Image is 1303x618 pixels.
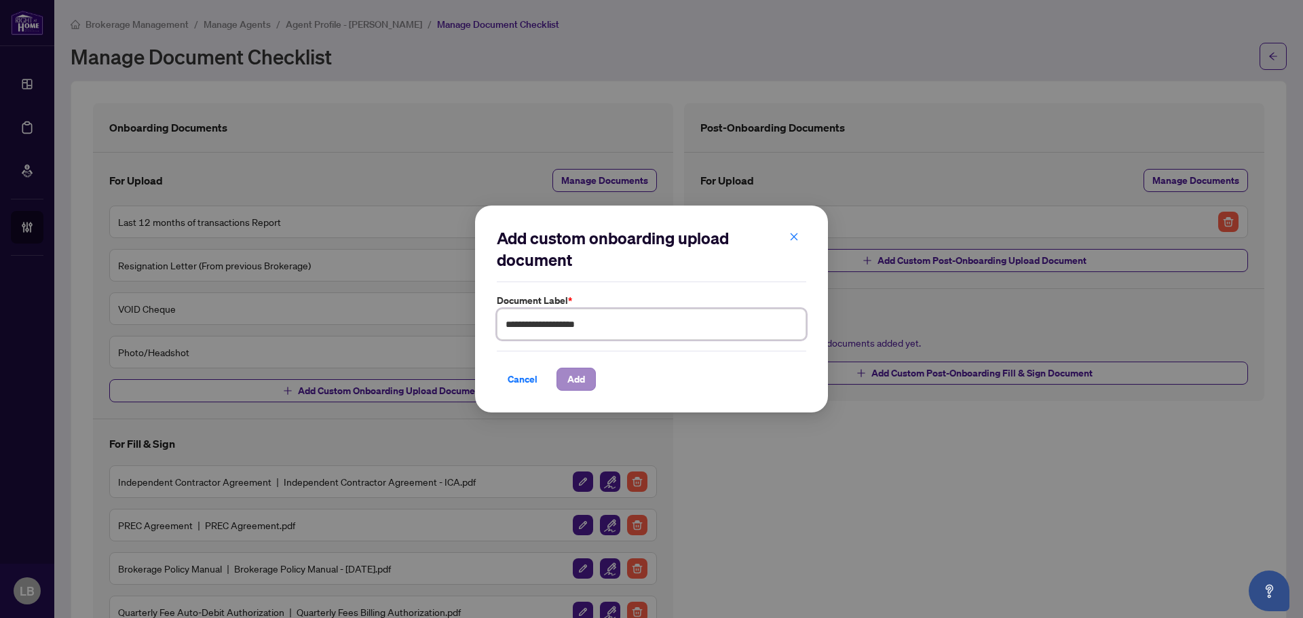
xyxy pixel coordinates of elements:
span: Add [567,368,585,390]
h2: Add custom onboarding upload document [497,227,806,271]
span: close [789,232,799,242]
button: Add [556,368,596,391]
button: Cancel [497,368,548,391]
span: Cancel [508,368,537,390]
button: Open asap [1249,571,1289,611]
label: Document Label [497,293,806,308]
